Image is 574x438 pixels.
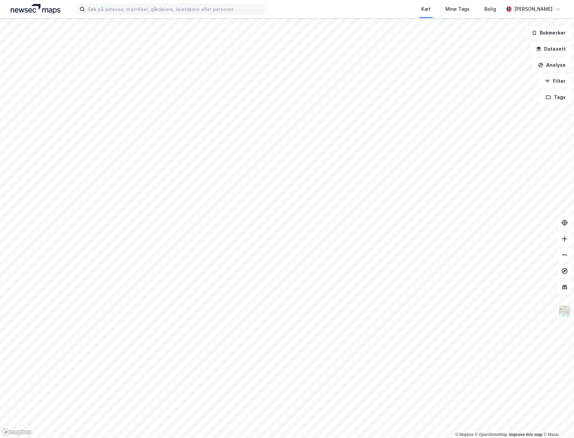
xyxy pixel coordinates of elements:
[484,5,496,13] div: Bolig
[514,5,553,13] div: [PERSON_NAME]
[526,26,571,40] button: Bokmerker
[530,42,571,56] button: Datasett
[2,428,32,436] a: Mapbox homepage
[540,406,574,438] iframe: Chat Widget
[11,4,60,14] img: logo.a4113a55bc3d86da70a041830d287a7e.svg
[85,4,264,14] input: Søk på adresse, matrikkel, gårdeiere, leietakere eller personer
[421,5,431,13] div: Kart
[509,432,542,437] a: Improve this map
[475,432,508,437] a: OpenStreetMap
[539,74,571,88] button: Filter
[532,58,571,72] button: Analyse
[540,91,571,104] button: Tags
[455,432,474,437] a: Mapbox
[445,5,470,13] div: Mine Tags
[558,305,571,318] img: Z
